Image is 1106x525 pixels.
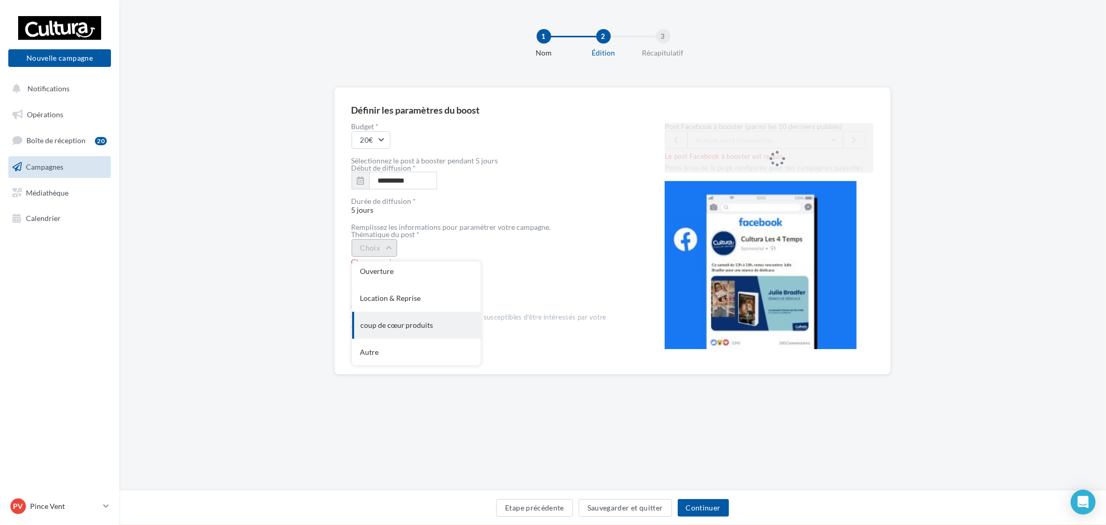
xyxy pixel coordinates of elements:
[6,129,113,151] a: Boîte de réception20
[570,48,637,58] div: Édition
[352,275,632,283] div: Univers produits *
[596,29,611,44] div: 2
[1071,490,1096,515] div: Open Intercom Messenger
[352,198,632,214] span: 5 jours
[630,48,696,58] div: Récapitulatif
[496,499,573,517] button: Etape précédente
[8,49,111,67] button: Nouvelle campagne
[6,104,113,126] a: Opérations
[352,313,632,331] div: Cet univers définira le panel d'internautes susceptibles d'être intéressés par votre campagne
[352,157,632,164] div: Sélectionnez le post à booster pendant 5 jours
[6,78,109,100] button: Notifications
[665,181,857,349] img: operation-preview
[26,214,61,223] span: Calendrier
[352,312,481,339] div: coup de cœur produits
[537,29,551,44] div: 1
[6,208,113,229] a: Calendrier
[8,496,111,516] a: PV Pince Vent
[26,162,63,171] span: Campagnes
[13,501,23,512] span: PV
[352,164,416,172] label: Début de diffusion *
[656,29,670,44] div: 3
[579,499,672,517] button: Sauvegarder et quitter
[352,224,632,231] div: Remplissez les informations pour paramétrer votre campagne.
[352,285,481,312] div: Location & Reprise
[27,110,63,119] span: Opérations
[352,239,398,257] button: Choix
[678,499,729,517] button: Continuer
[6,156,113,178] a: Campagnes
[352,258,632,267] div: Champ requis
[30,501,99,512] p: Pince Vent
[352,302,632,312] div: Champ requis
[352,231,632,238] div: Thématique du post *
[352,123,632,130] label: Budget *
[352,198,632,205] div: Durée de diffusion *
[352,258,481,285] div: Ouverture
[26,136,86,145] span: Boîte de réception
[95,137,107,145] div: 20
[27,84,69,93] span: Notifications
[352,131,390,149] button: 20€
[352,105,480,115] div: Définir les paramètres du boost
[26,188,68,197] span: Médiathèque
[511,48,577,58] div: Nom
[6,182,113,204] a: Médiathèque
[352,339,481,366] div: Autre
